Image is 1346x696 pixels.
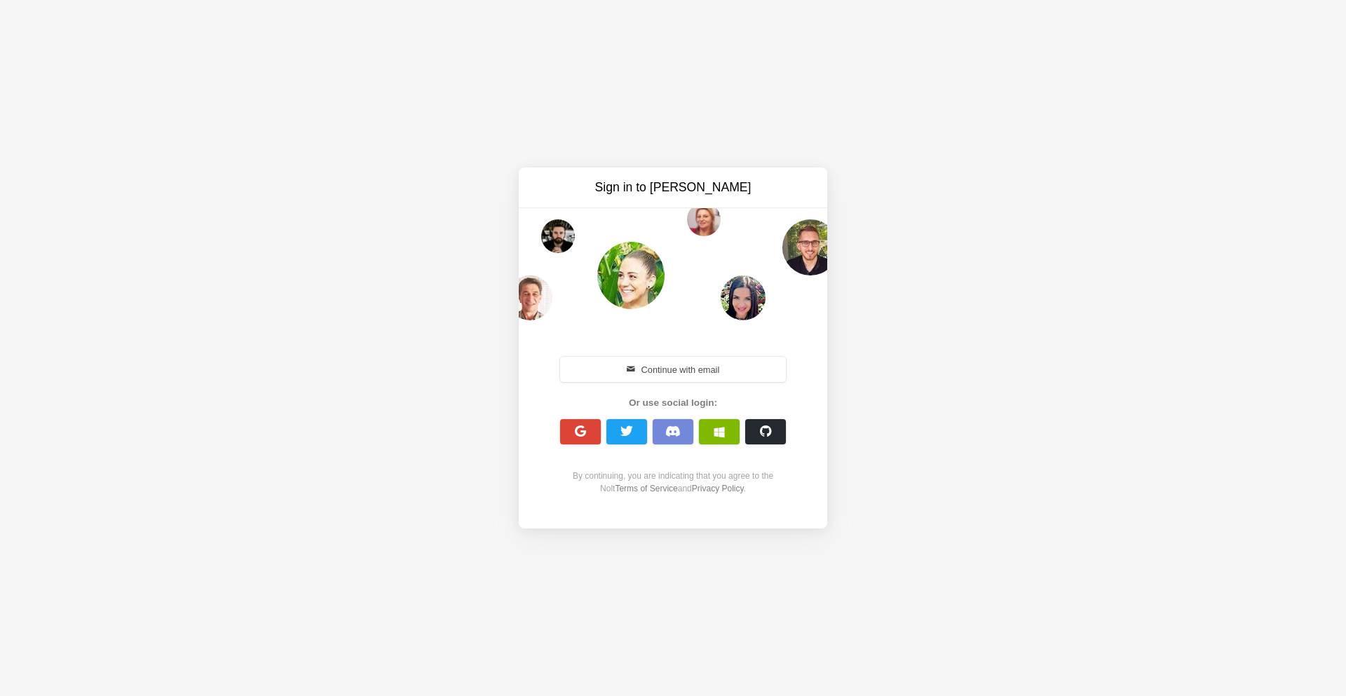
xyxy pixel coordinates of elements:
a: Terms of Service [615,484,677,493]
div: Or use social login: [552,396,794,410]
button: Continue with email [560,357,786,382]
a: Privacy Policy [692,484,744,493]
h3: Sign in to [PERSON_NAME] [555,179,791,196]
div: By continuing, you are indicating that you agree to the Nolt and . [552,470,794,495]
